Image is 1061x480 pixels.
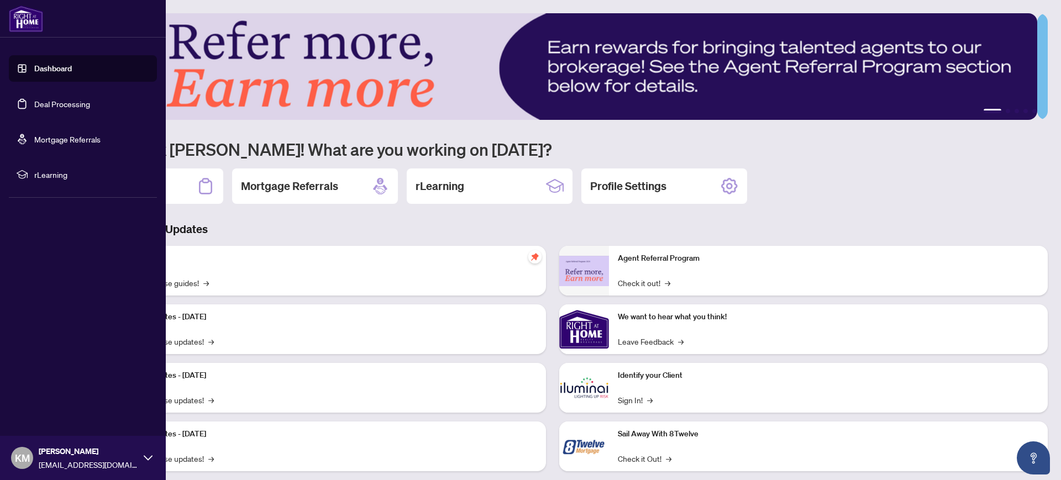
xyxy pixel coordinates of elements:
[116,252,537,265] p: Self-Help
[559,421,609,471] img: Sail Away With 8Twelve
[416,178,464,194] h2: rLearning
[618,452,671,465] a: Check it Out!→
[116,370,537,382] p: Platform Updates - [DATE]
[647,394,653,406] span: →
[208,335,214,347] span: →
[618,311,1039,323] p: We want to hear what you think!
[1023,109,1028,113] button: 4
[241,178,338,194] h2: Mortgage Referrals
[34,99,90,109] a: Deal Processing
[39,445,138,457] span: [PERSON_NAME]
[57,139,1048,160] h1: Welcome back [PERSON_NAME]! What are you working on [DATE]?
[559,256,609,286] img: Agent Referral Program
[618,428,1039,440] p: Sail Away With 8Twelve
[208,394,214,406] span: →
[1017,441,1050,474] button: Open asap
[39,458,138,471] span: [EMAIL_ADDRESS][DOMAIN_NAME]
[116,311,537,323] p: Platform Updates - [DATE]
[984,109,1001,113] button: 1
[208,452,214,465] span: →
[559,363,609,413] img: Identify your Client
[1032,109,1037,113] button: 5
[57,221,1048,237] h3: Brokerage & Industry Updates
[34,134,101,144] a: Mortgage Referrals
[666,452,671,465] span: →
[1006,109,1010,113] button: 2
[665,277,670,289] span: →
[1015,109,1019,113] button: 3
[590,178,666,194] h2: Profile Settings
[618,277,670,289] a: Check it out!→
[9,6,43,32] img: logo
[34,64,72,73] a: Dashboard
[15,450,30,466] span: KM
[203,277,209,289] span: →
[618,252,1039,265] p: Agent Referral Program
[618,370,1039,382] p: Identify your Client
[57,13,1037,120] img: Slide 0
[618,335,684,347] a: Leave Feedback→
[559,304,609,354] img: We want to hear what you think!
[116,428,537,440] p: Platform Updates - [DATE]
[528,250,542,263] span: pushpin
[678,335,684,347] span: →
[618,394,653,406] a: Sign In!→
[34,168,149,181] span: rLearning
